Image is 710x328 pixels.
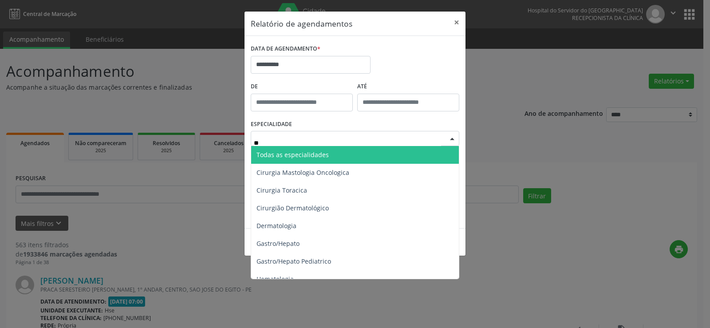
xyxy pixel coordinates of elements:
h5: Relatório de agendamentos [251,18,352,29]
label: ESPECIALIDADE [251,118,292,131]
span: Cirurgião Dermatológico [256,204,329,212]
span: Dermatologia [256,221,296,230]
label: DATA DE AGENDAMENTO [251,42,320,56]
span: Gastro/Hepato Pediatrico [256,257,331,265]
span: Cirurgia Toracica [256,186,307,194]
span: Hematologia [256,275,294,283]
span: Cirurgia Mastologia Oncologica [256,168,349,177]
span: Todas as especialidades [256,150,329,159]
button: Close [448,12,465,33]
label: De [251,80,353,94]
span: Gastro/Hepato [256,239,300,248]
label: ATÉ [357,80,459,94]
